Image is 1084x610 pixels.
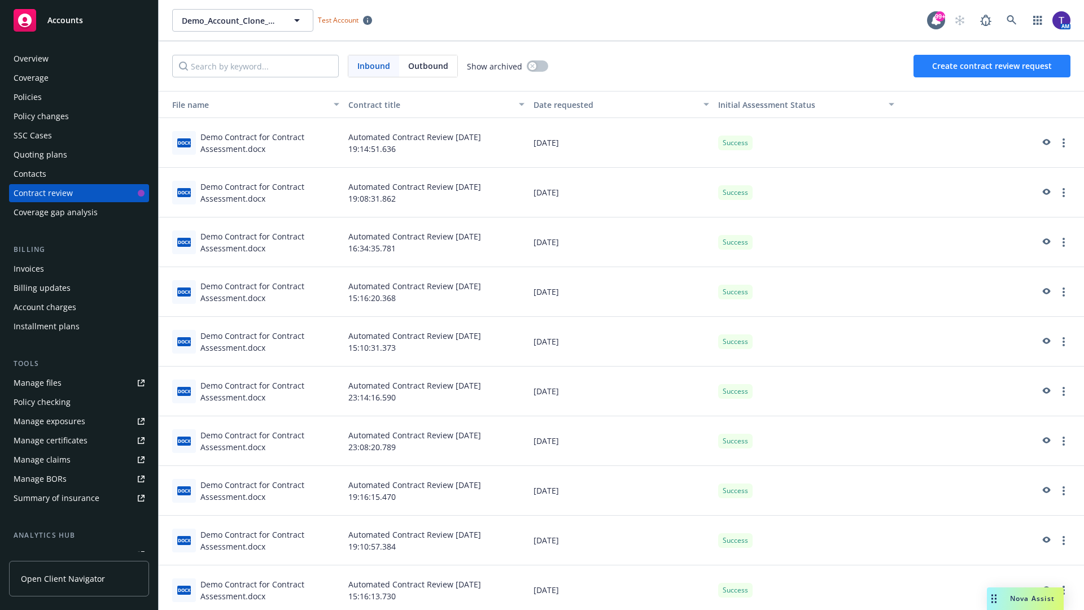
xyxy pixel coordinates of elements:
[9,317,149,335] a: Installment plans
[14,127,52,145] div: SSC Cases
[723,337,748,347] span: Success
[14,470,67,488] div: Manage BORs
[1039,484,1052,498] a: preview
[529,516,714,565] div: [DATE]
[9,88,149,106] a: Policies
[9,165,149,183] a: Contacts
[529,118,714,168] div: [DATE]
[723,585,748,595] span: Success
[14,451,71,469] div: Manage claims
[529,217,714,267] div: [DATE]
[1039,335,1052,348] a: preview
[718,99,882,111] div: Toggle SortBy
[9,244,149,255] div: Billing
[163,99,327,111] div: File name
[987,587,1064,610] button: Nova Assist
[21,573,105,585] span: Open Client Navigator
[14,393,71,411] div: Policy checking
[200,429,339,453] div: Demo Contract for Contract Assessment.docx
[14,489,99,507] div: Summary of insurance
[163,99,327,111] div: Toggle SortBy
[348,55,399,77] span: Inbound
[1010,594,1055,603] span: Nova Assist
[14,374,62,392] div: Manage files
[718,99,815,110] span: Initial Assessment Status
[529,168,714,217] div: [DATE]
[177,287,191,296] span: docx
[14,412,85,430] div: Manage exposures
[200,479,339,503] div: Demo Contract for Contract Assessment.docx
[200,380,339,403] div: Demo Contract for Contract Assessment.docx
[14,546,107,564] div: Loss summary generator
[529,466,714,516] div: [DATE]
[9,530,149,541] div: Analytics hub
[1057,583,1070,597] a: more
[344,416,529,466] div: Automated Contract Review [DATE] 23:08:20.789
[14,88,42,106] div: Policies
[14,432,88,450] div: Manage certificates
[987,587,1001,610] div: Drag to move
[408,60,448,72] span: Outbound
[1057,534,1070,547] a: more
[344,267,529,317] div: Automated Contract Review [DATE] 15:16:20.368
[9,69,149,87] a: Coverage
[177,486,191,495] span: docx
[399,55,457,77] span: Outbound
[200,280,339,304] div: Demo Contract for Contract Assessment.docx
[200,578,339,602] div: Demo Contract for Contract Assessment.docx
[200,330,339,354] div: Demo Contract for Contract Assessment.docx
[1039,385,1052,398] a: preview
[9,127,149,145] a: SSC Cases
[200,230,339,254] div: Demo Contract for Contract Assessment.docx
[1057,136,1070,150] a: more
[723,436,748,446] span: Success
[344,91,529,118] button: Contract title
[14,279,71,297] div: Billing updates
[172,9,313,32] button: Demo_Account_Clone_QA_CR_Tests_Demo
[1000,9,1023,32] a: Search
[9,489,149,507] a: Summary of insurance
[1057,186,1070,199] a: more
[14,50,49,68] div: Overview
[9,412,149,430] a: Manage exposures
[9,5,149,36] a: Accounts
[1026,9,1049,32] a: Switch app
[344,168,529,217] div: Automated Contract Review [DATE] 19:08:31.862
[344,516,529,565] div: Automated Contract Review [DATE] 19:10:57.384
[9,107,149,125] a: Policy changes
[177,387,191,395] span: docx
[723,535,748,546] span: Success
[344,317,529,367] div: Automated Contract Review [DATE] 15:10:31.373
[177,437,191,445] span: docx
[348,99,512,111] div: Contract title
[1039,583,1052,597] a: preview
[172,55,339,77] input: Search by keyword...
[723,486,748,496] span: Success
[935,11,945,21] div: 99+
[1052,11,1070,29] img: photo
[177,337,191,346] span: docx
[1057,385,1070,398] a: more
[177,536,191,544] span: docx
[974,9,997,32] a: Report a Bug
[534,99,697,111] div: Date requested
[200,181,339,204] div: Demo Contract for Contract Assessment.docx
[1039,186,1052,199] a: preview
[177,238,191,246] span: docx
[1057,434,1070,448] a: more
[932,60,1052,71] span: Create contract review request
[9,203,149,221] a: Coverage gap analysis
[529,317,714,367] div: [DATE]
[9,546,149,564] a: Loss summary generator
[529,416,714,466] div: [DATE]
[14,107,69,125] div: Policy changes
[344,217,529,267] div: Automated Contract Review [DATE] 16:34:35.781
[313,14,377,26] span: Test Account
[1039,236,1052,249] a: preview
[344,367,529,416] div: Automated Contract Review [DATE] 23:14:16.590
[723,386,748,396] span: Success
[9,393,149,411] a: Policy checking
[529,91,714,118] button: Date requested
[1039,534,1052,547] a: preview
